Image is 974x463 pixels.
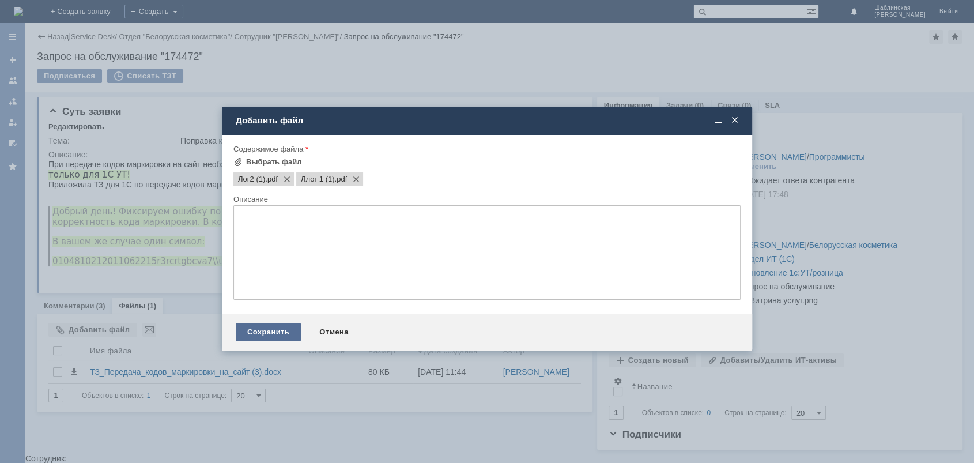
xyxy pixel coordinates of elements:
[335,175,348,184] span: Ллог 1 (1).pdf
[729,115,741,126] span: Закрыть
[4,77,156,88] span: В вашем же случае один символ:
[265,175,278,184] span: Лог2 (1).pdf
[238,175,265,184] span: Лог2 (1).pdf
[246,157,302,167] div: Выбрать файл
[4,97,362,107] span: 0104810212011062215r3rcrtgbcva7\\u001drEdkeWOX7Erfn43SFcK84EfIhjHvcxE=
[236,115,741,126] div: Добавить файл
[301,175,335,184] span: Ллог 1 (1).pdf
[4,47,496,68] span: Добрый день! Фиксируем ошибку по данным чекам в не корректном коде маркировки. Просьба проверить ...
[233,145,738,153] div: Содержимое файла
[233,195,738,203] div: Описание
[713,115,724,126] span: Свернуть (Ctrl + M)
